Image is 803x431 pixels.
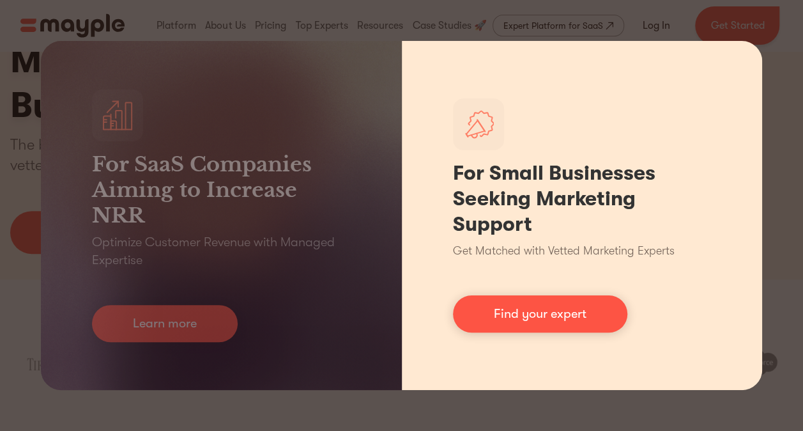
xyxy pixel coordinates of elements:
p: Get Matched with Vetted Marketing Experts [453,242,675,260]
h1: For Small Businesses Seeking Marketing Support [453,161,712,237]
a: Find your expert [453,295,627,333]
h3: For SaaS Companies Aiming to Increase NRR [92,152,351,228]
p: Optimize Customer Revenue with Managed Expertise [92,233,351,269]
a: Learn more [92,305,238,342]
